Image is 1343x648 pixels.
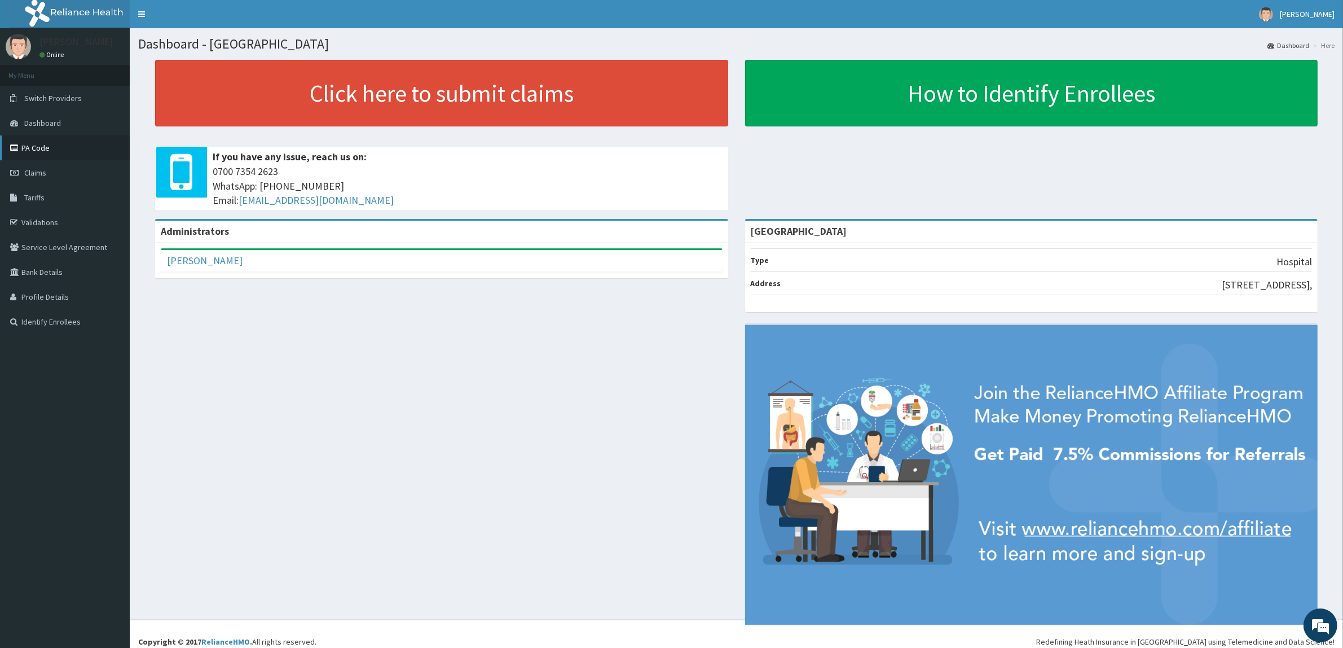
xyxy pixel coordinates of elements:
b: Address [751,278,781,288]
span: We're online! [65,142,156,256]
strong: Copyright © 2017 . [138,637,252,647]
img: User Image [6,34,31,59]
b: Administrators [161,225,229,238]
span: Tariffs [24,192,45,203]
strong: [GEOGRAPHIC_DATA] [751,225,847,238]
b: Type [751,255,769,265]
div: Chat with us now [59,63,190,78]
a: [PERSON_NAME] [167,254,243,267]
span: 0700 7354 2623 WhatsApp: [PHONE_NUMBER] Email: [213,164,723,208]
textarea: Type your message and hit 'Enter' [6,308,215,348]
p: Hospital [1276,255,1312,269]
span: Claims [24,168,46,178]
a: RelianceHMO [201,637,250,647]
div: Redefining Heath Insurance in [GEOGRAPHIC_DATA] using Telemedicine and Data Science! [1036,636,1335,647]
span: Dashboard [24,118,61,128]
a: Online [39,51,67,59]
li: Here [1310,41,1335,50]
p: [PERSON_NAME] [39,37,113,47]
h1: Dashboard - [GEOGRAPHIC_DATA] [138,37,1335,51]
img: User Image [1259,7,1273,21]
p: [STREET_ADDRESS], [1222,278,1312,292]
img: d_794563401_company_1708531726252_794563401 [21,56,46,85]
span: [PERSON_NAME] [1280,9,1335,19]
img: provider-team-banner.png [745,325,1318,625]
div: Minimize live chat window [185,6,212,33]
a: How to Identify Enrollees [745,60,1318,126]
a: Dashboard [1267,41,1309,50]
span: Switch Providers [24,93,82,103]
a: Click here to submit claims [155,60,728,126]
b: If you have any issue, reach us on: [213,150,367,163]
a: [EMAIL_ADDRESS][DOMAIN_NAME] [239,194,394,207]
